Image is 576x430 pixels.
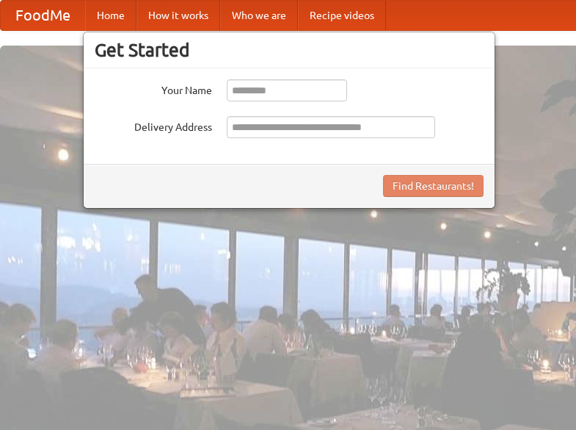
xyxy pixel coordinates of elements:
[85,1,136,30] a: Home
[220,1,298,30] a: Who we are
[95,79,212,98] label: Your Name
[1,1,85,30] a: FoodMe
[95,116,212,135] label: Delivery Address
[95,39,484,61] h3: Get Started
[383,175,484,197] button: Find Restaurants!
[298,1,386,30] a: Recipe videos
[136,1,220,30] a: How it works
